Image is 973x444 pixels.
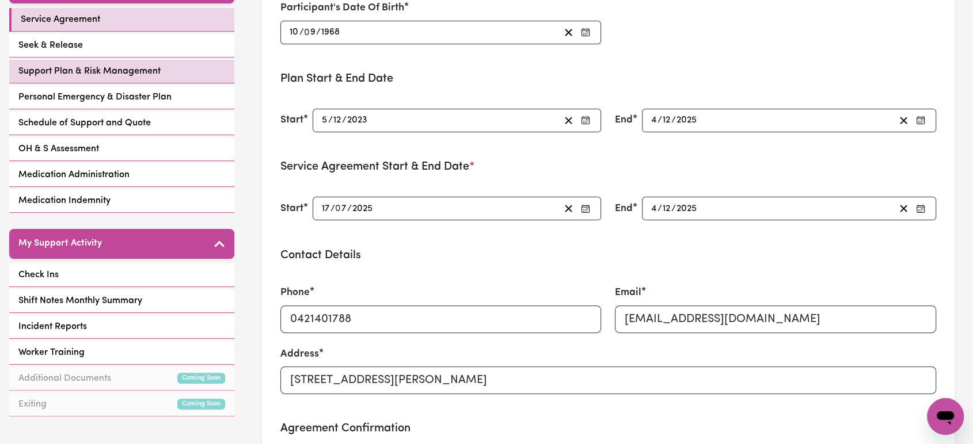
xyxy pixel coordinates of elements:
input: ---- [676,201,698,216]
span: / [342,115,347,125]
span: / [299,27,304,37]
span: Support Plan & Risk Management [18,64,161,78]
span: / [657,115,662,125]
a: Worker Training [9,341,234,365]
span: / [347,204,352,214]
label: Email [615,285,641,300]
span: Seek & Release [18,39,83,52]
span: Schedule of Support and Quote [18,116,151,130]
input: -- [305,25,316,40]
label: Phone [280,285,310,300]
iframe: Button to launch messaging window [927,398,964,435]
input: -- [651,201,657,216]
a: OH & S Assessment [9,137,234,161]
span: / [657,204,662,214]
span: Medication Indemnity [18,194,111,208]
a: Incident Reports [9,315,234,339]
input: -- [333,113,342,128]
label: Start [280,201,303,216]
span: Personal Emergency & Disaster Plan [18,90,172,104]
label: End [615,201,633,216]
input: -- [336,201,347,216]
label: Address [280,347,319,362]
span: / [330,204,335,214]
label: Participant's Date Of Birth [280,1,404,16]
a: Seek & Release [9,34,234,58]
span: Service Agreement [21,13,100,26]
span: / [316,27,321,37]
label: Start [280,113,303,128]
span: / [671,204,676,214]
span: 0 [304,28,310,37]
h3: Agreement Confirmation [280,422,937,435]
a: Additional DocumentsComing Soon [9,367,234,391]
span: / [328,115,333,125]
span: Exiting [18,397,47,411]
span: 0 [335,204,341,213]
span: / [671,115,676,125]
h3: Contact Details [280,248,937,262]
span: Worker Training [18,346,85,359]
input: -- [321,201,330,216]
span: Check Ins [18,268,59,282]
input: -- [651,113,657,128]
input: -- [321,113,328,128]
a: Support Plan & Risk Management [9,60,234,83]
a: Medication Indemnity [9,189,234,213]
label: End [615,113,633,128]
a: Shift Notes Monthly Summary [9,289,234,313]
small: Coming Soon [177,399,225,409]
span: Additional Documents [18,372,111,385]
a: Schedule of Support and Quote [9,112,234,135]
button: My Support Activity [9,229,234,259]
a: Service Agreement [9,8,234,32]
a: Check Ins [9,263,234,287]
input: ---- [321,25,341,40]
a: Medication Administration [9,163,234,187]
span: Medication Administration [18,168,130,182]
span: Shift Notes Monthly Summary [18,294,142,308]
input: ---- [347,113,368,128]
h5: My Support Activity [18,238,102,249]
small: Coming Soon [177,373,225,384]
input: ---- [352,201,374,216]
a: Personal Emergency & Disaster Plan [9,86,234,109]
input: ---- [676,113,698,128]
h3: Service Agreement Start & End Date [280,160,937,174]
a: ExitingComing Soon [9,393,234,416]
span: OH & S Assessment [18,142,99,156]
input: -- [662,113,671,128]
input: -- [662,201,671,216]
span: Incident Reports [18,320,87,334]
h3: Plan Start & End Date [280,72,937,86]
input: -- [289,25,299,40]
